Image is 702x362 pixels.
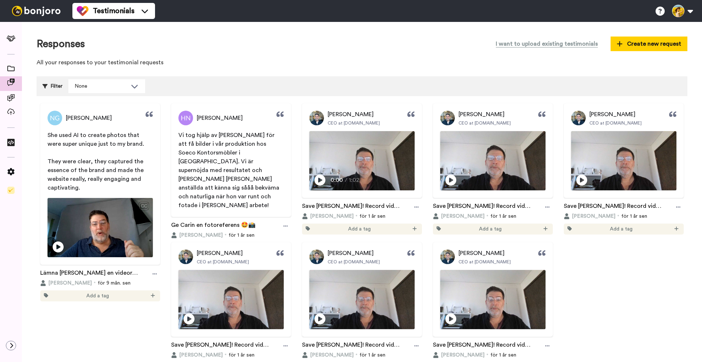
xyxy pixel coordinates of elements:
[171,340,271,351] a: Save [PERSON_NAME]! Record video testimonial🌟🤩
[328,120,380,126] span: CEO at [DOMAIN_NAME]
[48,198,153,257] img: Video Thumbnail
[440,111,455,125] img: Profile Picture
[86,292,109,300] span: Add a tag
[441,213,484,220] span: [PERSON_NAME]
[611,37,687,51] button: Create new request
[348,225,371,233] span: Add a tag
[179,232,223,239] span: [PERSON_NAME]
[75,83,127,90] div: None
[171,221,256,232] a: Ge Carin en fotoreferens 🤩📸
[564,213,615,220] button: [PERSON_NAME]
[93,6,135,16] span: Testimonials
[349,176,362,184] span: 1:02
[302,213,422,220] div: för 1 år sen
[7,187,15,194] img: Checklist.svg
[40,279,92,287] button: [PERSON_NAME]
[571,131,676,190] img: Video Thumbnail
[42,79,63,93] div: Filter
[479,225,502,233] span: Add a tag
[171,351,291,359] div: för 1 år sen
[302,213,354,220] button: [PERSON_NAME]
[433,213,484,220] button: [PERSON_NAME]
[571,111,586,125] img: Profile Picture
[178,111,193,125] img: Profile Picture
[490,37,603,51] button: I want to upload existing testimonials
[309,131,415,190] img: Video Thumbnail
[328,110,374,119] span: [PERSON_NAME]
[458,110,505,119] span: [PERSON_NAME]
[197,114,243,122] span: [PERSON_NAME]
[564,213,684,220] div: för 1 år sen
[178,249,193,264] img: Profile Picture
[328,259,380,265] span: CEO at [DOMAIN_NAME]
[179,351,223,359] span: [PERSON_NAME]
[48,132,144,147] span: She used AI to create photos that were super unique just to my brand.
[302,351,354,359] button: [PERSON_NAME]
[66,114,112,122] span: [PERSON_NAME]
[178,132,281,208] span: Vi tog hjälp av [PERSON_NAME] för att få bilder i vår produktion hos Soeco Kontorsmöbler i [GEOGR...
[77,5,88,17] img: tm-color.svg
[433,213,553,220] div: för 1 år sen
[197,249,243,258] span: [PERSON_NAME]
[9,6,64,16] img: bj-logo-header-white.svg
[617,39,681,48] span: Create new request
[440,131,546,190] img: Video Thumbnail
[37,38,85,50] h1: Responses
[197,259,249,265] span: CEO at [DOMAIN_NAME]
[302,351,422,359] div: för 1 år sen
[178,270,284,329] img: Video Thumbnail
[48,279,92,287] span: [PERSON_NAME]
[433,340,532,351] a: Save [PERSON_NAME]! Record video testimonial🌟🤩
[302,340,401,351] a: Save [PERSON_NAME]! Record video testimonial🌟🤩
[309,111,324,125] img: Profile Picture
[171,232,291,239] div: för 1 år sen
[440,249,455,264] img: Profile Picture
[40,279,160,287] div: för 9 mån. sen
[589,120,642,126] span: CEO at [DOMAIN_NAME]
[433,202,532,213] a: Save [PERSON_NAME]! Record video testimonial🌟🤩
[458,249,505,258] span: [PERSON_NAME]
[572,213,615,220] span: [PERSON_NAME]
[433,351,484,359] button: [PERSON_NAME]
[48,159,145,191] span: They were clear, they captured the essence of the brand and made the website really, really engag...
[458,259,511,265] span: CEO at [DOMAIN_NAME]
[302,202,401,213] a: Save [PERSON_NAME]! Record video testimonial🌟🤩
[564,202,663,213] a: Save [PERSON_NAME]! Record video testimonial🌟🤩
[171,232,223,239] button: [PERSON_NAME]
[345,176,347,184] span: /
[37,58,687,67] p: All your responses to your testimonial requests
[310,351,354,359] span: [PERSON_NAME]
[310,213,354,220] span: [PERSON_NAME]
[610,225,633,233] span: Add a tag
[40,268,140,279] a: Lämna [PERSON_NAME] en videorecension till nya hemsidan! 🤩💪
[171,351,223,359] button: [PERSON_NAME]
[440,270,546,329] img: Video Thumbnail
[328,249,374,258] span: [PERSON_NAME]
[309,249,324,264] img: Profile Picture
[139,202,148,210] div: CC
[441,351,484,359] span: [PERSON_NAME]
[309,270,415,329] img: Video Thumbnail
[458,120,511,126] span: CEO at [DOMAIN_NAME]
[48,111,62,125] img: Profile Picture
[589,110,635,119] span: [PERSON_NAME]
[433,351,553,359] div: för 1 år sen
[331,176,343,184] span: 0:00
